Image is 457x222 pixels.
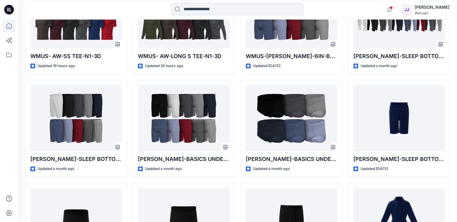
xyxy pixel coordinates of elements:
[145,166,182,172] p: Updated a month ago
[30,85,122,151] a: George-SLEEP BOTTOMS 2 PK SHORTS-100150734
[246,85,337,151] a: George-BASICS UNDERWEAR BRIEF MID-RISE COTTON STRETCH 6PK-100151038
[253,63,280,69] p: Updated [DATE]
[353,52,445,60] p: [PERSON_NAME]-SLEEP BOTTOMS PANT-100150736
[253,166,290,172] p: Updated a month ago
[415,4,449,11] div: [PERSON_NAME]
[138,85,229,151] a: George-BASICS UNDERWEAR BOXER BRIEF COTTON STRETCH 9 6PK-100151045
[353,155,445,163] p: [PERSON_NAME]-SLEEP BOTTOMS 2 PK SHORTS-100150734
[353,85,445,151] a: George-SLEEP BOTTOMS 2 PK SHORTS-100150734
[38,166,74,172] p: Updated a month ago
[30,155,122,163] p: [PERSON_NAME]-SLEEP BOTTOMS 2 PK SHORTS-100150734
[138,155,229,163] p: [PERSON_NAME]-BASICS UNDERWEAR BOXER BRIEF COTTON STRETCH 9 6PK-100151045
[401,4,412,15] div: JJ
[145,63,183,69] p: Updated 20 hours ago
[361,63,397,69] p: Updated a month ago
[30,52,122,60] p: WMUS- AW-SS TEE-N1-3D
[361,166,388,172] p: Updated [DATE]
[138,52,229,60] p: WMUS- AW-LONG S TEE-N1-3D
[246,52,337,60] p: WMUS-[PERSON_NAME]-6IN-BOXER-N1
[38,63,75,69] p: Updated 19 hours ago
[246,155,337,163] p: [PERSON_NAME]-BASICS UNDERWEAR BRIEF MID-RISE COTTON STRETCH 6PK-100151038
[415,11,449,15] div: Walmart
